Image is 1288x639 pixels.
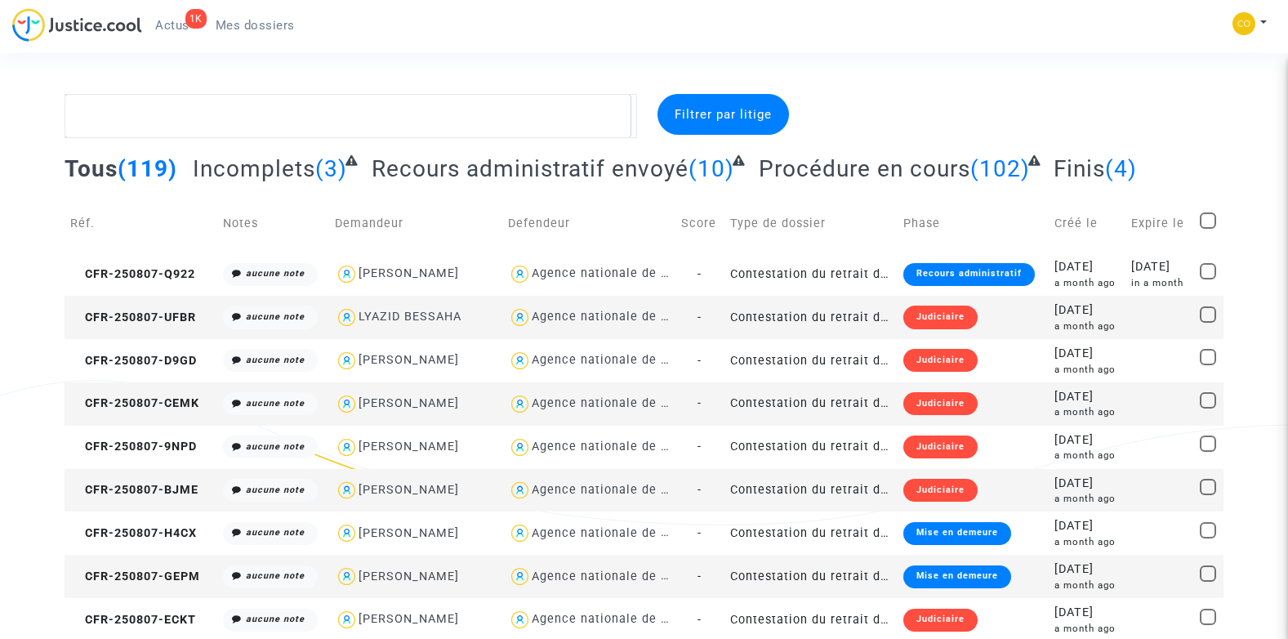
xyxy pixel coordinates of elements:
img: icon-user.svg [508,262,532,286]
span: - [697,483,702,497]
td: Notes [217,194,329,252]
div: Judiciaire [903,306,978,328]
img: icon-user.svg [508,392,532,416]
span: CFR-250807-Q922 [70,267,195,281]
div: [DATE] [1054,604,1120,622]
div: Judiciaire [903,479,978,502]
div: LYAZID BESSAHA [359,310,461,324]
div: [PERSON_NAME] [359,483,459,497]
img: icon-user.svg [335,306,359,329]
span: Actus [155,18,189,33]
div: [DATE] [1131,258,1188,276]
td: Contestation du retrait de [PERSON_NAME] par l'ANAH (mandataire) [724,555,898,598]
div: a month ago [1054,276,1120,290]
div: [DATE] [1054,302,1120,319]
div: [PERSON_NAME] [359,353,459,367]
td: Expire le [1125,194,1194,252]
span: (3) [315,155,347,182]
div: [PERSON_NAME] [359,266,459,280]
td: Contestation du retrait de [PERSON_NAME] par l'ANAH (mandataire) [724,339,898,382]
div: [PERSON_NAME] [359,526,459,540]
i: aucune note [246,355,305,365]
div: Judiciaire [903,349,978,372]
span: (4) [1105,155,1137,182]
div: Judiciaire [903,436,978,458]
img: icon-user.svg [508,436,532,459]
span: CFR-250807-9NPD [70,440,197,454]
div: [DATE] [1054,561,1120,579]
div: [PERSON_NAME] [359,396,459,410]
span: - [697,526,702,540]
div: a month ago [1054,535,1120,549]
span: CFR-250807-CEMK [70,396,199,410]
div: Recours administratif [903,263,1035,286]
span: - [697,354,702,368]
div: [DATE] [1054,475,1120,493]
img: icon-user.svg [335,565,359,588]
span: (10) [689,155,734,182]
div: [DATE] [1054,258,1120,276]
img: icon-user.svg [508,565,532,588]
span: - [697,440,702,454]
i: aucune note [246,485,305,495]
span: Tous [65,155,118,182]
span: Finis [1054,155,1105,182]
div: Mise en demeure [903,522,1011,545]
span: CFR-250807-D9GD [70,354,197,368]
span: - [697,396,702,410]
span: (102) [970,155,1030,182]
div: Agence nationale de l'habitat [532,440,711,454]
span: - [697,570,702,583]
div: a month ago [1054,363,1120,377]
div: in a month [1131,276,1188,290]
td: Phase [898,194,1050,252]
a: 1KActus [142,13,203,38]
div: Mise en demeure [903,565,1011,588]
div: [DATE] [1054,388,1120,406]
img: icon-user.svg [508,306,532,329]
span: Mes dossiers [216,18,295,33]
img: icon-user.svg [508,479,532,503]
td: Type de dossier [724,194,898,252]
i: aucune note [246,441,305,452]
img: icon-user.svg [335,608,359,632]
td: Contestation du retrait de [PERSON_NAME] par l'ANAH (mandataire) [724,469,898,512]
div: a month ago [1054,405,1120,419]
td: Contestation du retrait de [PERSON_NAME] par l'ANAH (mandataire) [724,382,898,426]
span: - [697,267,702,281]
span: CFR-250807-H4CX [70,526,197,540]
div: Agence nationale de l'habitat [532,570,711,583]
td: Contestation du retrait de [PERSON_NAME] par l'ANAH (mandataire) [724,426,898,469]
span: CFR-250807-BJME [70,483,198,497]
div: [DATE] [1054,431,1120,449]
div: Agence nationale de l'habitat [532,612,711,626]
span: CFR-250807-ECKT [70,613,196,627]
img: icon-user.svg [508,521,532,545]
img: icon-user.svg [508,349,532,373]
div: a month ago [1054,449,1120,462]
img: icon-user.svg [335,262,359,286]
div: a month ago [1054,492,1120,506]
td: Créé le [1049,194,1125,252]
img: jc-logo.svg [12,8,142,42]
span: (119) [118,155,177,182]
i: aucune note [246,398,305,409]
div: [PERSON_NAME] [359,612,459,626]
div: Agence nationale de l'habitat [532,353,711,367]
span: CFR-250807-UFBR [70,311,196,324]
div: [DATE] [1054,345,1120,363]
i: aucune note [246,311,305,322]
td: Score [675,194,724,252]
div: 1K [185,9,207,29]
div: a month ago [1054,622,1120,636]
div: Judiciaire [903,392,978,415]
div: Agence nationale de l'habitat [532,526,711,540]
i: aucune note [246,614,305,624]
img: icon-user.svg [335,349,359,373]
div: a month ago [1054,579,1120,592]
td: Contestation du retrait de [PERSON_NAME] par l'ANAH (mandataire) [724,296,898,339]
span: Procédure en cours [759,155,970,182]
td: Demandeur [329,194,502,252]
div: Judiciaire [903,609,978,632]
td: Réf. [65,194,217,252]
